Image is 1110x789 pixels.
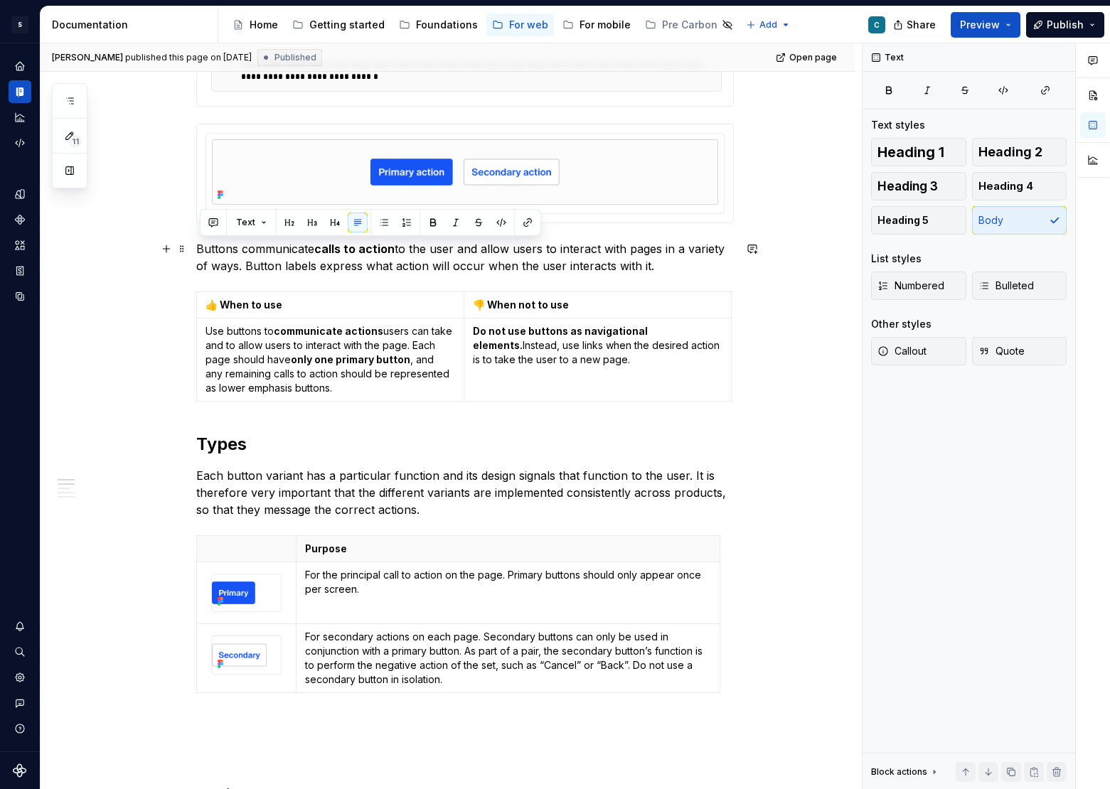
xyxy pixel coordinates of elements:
[662,18,717,32] div: Pre Carbon
[772,48,843,68] a: Open page
[393,14,484,36] a: Foundations
[1026,12,1104,38] button: Publish
[305,542,711,556] p: Purpose
[877,344,927,358] span: Callout
[473,299,569,311] strong: 👎 When not to use
[639,14,739,36] a: Pre Carbon
[291,353,410,365] strong: only one primary button
[742,15,795,35] button: Add
[874,19,880,31] div: C
[871,138,966,166] button: Heading 1
[250,18,278,32] div: Home
[473,325,650,351] strong: Do not use buttons as navigational elements.
[473,324,722,367] p: Instead, use links when the desired action is to take the user to a new page.
[871,252,922,266] div: List styles
[886,12,945,38] button: Share
[125,52,252,63] div: published this page on [DATE]
[9,131,31,154] a: Code automation
[314,242,395,256] strong: calls to action
[9,615,31,638] button: Notifications
[972,337,1067,365] button: Quote
[871,172,966,200] button: Heading 3
[871,762,940,782] div: Block actions
[1047,18,1084,32] span: Publish
[70,136,81,147] span: 11
[877,279,944,293] span: Numbered
[305,630,711,687] p: For secondary actions on each page. Secondary buttons can only be used in conjunction with a prim...
[877,179,938,193] span: Heading 3
[274,52,316,63] span: Published
[978,145,1042,159] span: Heading 2
[9,285,31,308] a: Data sources
[13,763,27,778] svg: Supernova Logo
[9,640,31,663] button: Search ⌘K
[287,14,390,36] a: Getting started
[871,337,966,365] button: Callout
[978,344,1025,358] span: Quote
[196,240,734,274] p: Buttons communicate to the user and allow users to interact with pages in a variety of ways. Butt...
[309,18,385,32] div: Getting started
[9,692,31,714] button: Contact support
[972,138,1067,166] button: Heading 2
[9,183,31,205] a: Design tokens
[52,52,123,63] span: [PERSON_NAME]
[212,636,281,673] img: 735832e9-b264-4edf-beeb-00e3baecf334.png
[9,106,31,129] a: Analytics
[871,317,932,331] div: Other styles
[9,666,31,689] a: Settings
[789,52,837,63] span: Open page
[196,433,734,456] h2: Types
[960,18,1000,32] span: Preview
[9,80,31,103] a: Documentation
[972,272,1067,300] button: Bulleted
[871,272,966,300] button: Numbered
[206,324,455,395] p: Use buttons to users can take and to allow users to interact with the page. Each page should have...
[907,18,936,32] span: Share
[11,16,28,33] div: S
[509,18,548,32] div: For web
[206,299,282,311] strong: 👍 When to use
[196,467,734,518] p: Each button variant has a particular function and its design signals that function to the user. I...
[227,11,739,39] div: Page tree
[416,18,478,32] div: Foundations
[580,18,631,32] div: For mobile
[305,568,711,596] p: For the principal call to action on the page. Primary buttons should only appear once per screen.
[871,118,925,132] div: Text styles
[9,208,31,231] a: Components
[274,325,383,337] strong: communicate actions
[557,14,636,36] a: For mobile
[9,234,31,257] a: Assets
[951,12,1020,38] button: Preview
[9,55,31,77] a: Home
[212,574,281,611] img: 7bed1041-d9f9-4633-a92a-24472e106f30.png
[972,172,1067,200] button: Heading 4
[759,19,777,31] span: Add
[3,9,37,40] button: S
[9,259,31,282] a: Storybook stories
[877,213,929,227] span: Heading 5
[978,179,1033,193] span: Heading 4
[52,18,212,32] div: Documentation
[486,14,554,36] a: For web
[877,145,944,159] span: Heading 1
[227,14,284,36] a: Home
[871,766,927,778] div: Block actions
[871,206,966,235] button: Heading 5
[978,279,1034,293] span: Bulleted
